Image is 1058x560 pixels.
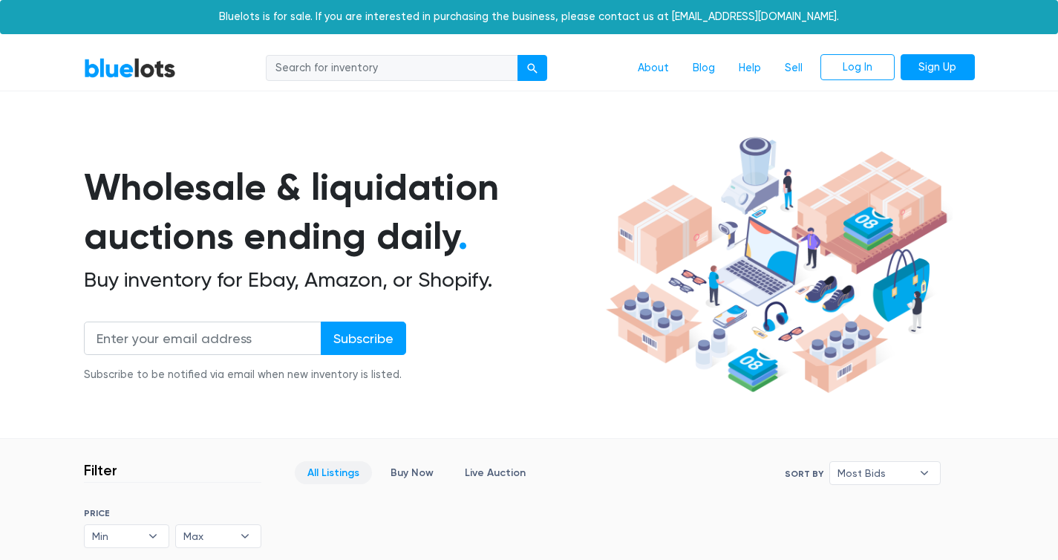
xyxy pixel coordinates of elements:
span: . [458,214,468,258]
a: BlueLots [84,57,176,79]
h3: Filter [84,461,117,479]
input: Enter your email address [84,322,321,355]
label: Sort By [785,467,823,481]
span: Min [92,525,141,547]
input: Search for inventory [266,55,518,82]
h6: PRICE [84,508,261,518]
input: Subscribe [321,322,406,355]
h2: Buy inventory for Ebay, Amazon, or Shopify. [84,267,601,293]
a: Sell [773,54,814,82]
a: Help [727,54,773,82]
b: ▾ [137,525,169,547]
a: All Listings [295,461,372,484]
a: Sign Up [901,54,975,81]
b: ▾ [909,462,940,484]
img: hero-ee84e7d0318cb26816c560f6b4441b76977f77a177738b4e94f68c95b2b83dbb.png [601,130,953,400]
a: Log In [820,54,895,81]
span: Most Bids [837,462,912,484]
a: Blog [681,54,727,82]
b: ▾ [229,525,261,547]
h1: Wholesale & liquidation auctions ending daily [84,163,601,261]
div: Subscribe to be notified via email when new inventory is listed. [84,367,406,383]
span: Max [183,525,232,547]
a: Live Auction [452,461,538,484]
a: Buy Now [378,461,446,484]
a: About [626,54,681,82]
